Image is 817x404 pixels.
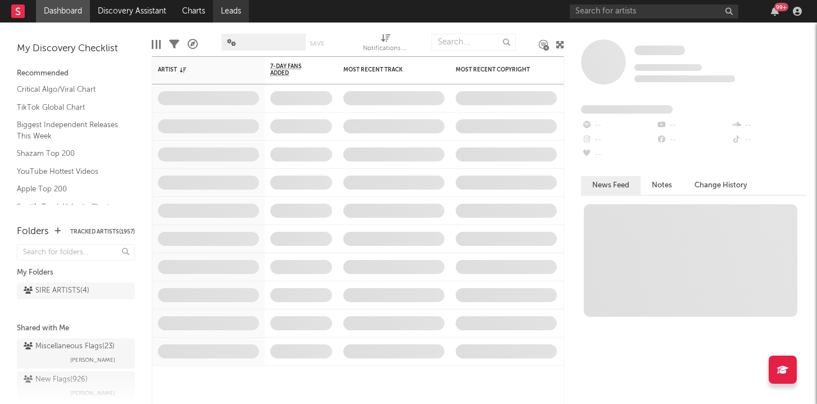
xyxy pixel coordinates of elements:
[581,133,656,147] div: --
[169,28,179,61] div: Filters
[17,266,135,280] div: My Folders
[17,244,135,261] input: Search for folders...
[17,201,124,213] a: Spotify Track Velocity Chart
[17,42,135,56] div: My Discovery Checklist
[17,101,124,114] a: TikTok Global Chart
[17,322,135,335] div: Shared with Me
[641,176,683,195] button: Notes
[188,28,198,61] div: A&R Pipeline
[363,42,408,56] div: Notifications (Artist)
[683,176,759,195] button: Change History
[731,133,806,147] div: --
[656,118,730,133] div: --
[771,7,779,16] button: 99+
[310,41,324,47] button: Save
[634,64,702,71] span: Tracking Since: [DATE]
[581,105,673,114] span: Fans Added by Platform
[158,66,242,73] div: Artist
[363,28,408,61] div: Notifications (Artist)
[17,147,124,160] a: Shazam Top 200
[24,340,115,353] div: Miscellaneous Flags ( 23 )
[634,75,735,82] span: 0 fans last week
[17,67,135,80] div: Recommended
[581,147,656,162] div: --
[656,133,730,147] div: --
[17,338,135,369] a: Miscellaneous Flags(23)[PERSON_NAME]
[456,66,540,73] div: Most Recent Copyright
[17,371,135,402] a: New Flags(926)[PERSON_NAME]
[24,373,88,387] div: New Flags ( 926 )
[581,118,656,133] div: --
[270,63,315,77] span: 7-Day Fans Added
[343,66,428,73] div: Most Recent Track
[634,45,685,56] a: Some Artist
[70,353,115,367] span: [PERSON_NAME]
[17,119,124,142] a: Biggest Independent Releases This Week
[17,165,124,178] a: YouTube Hottest Videos
[731,118,806,133] div: --
[774,3,788,11] div: 99 +
[17,183,124,195] a: Apple Top 200
[432,34,516,51] input: Search...
[570,5,738,19] input: Search for artists
[24,284,89,298] div: SIRE ARTISTS ( 4 )
[17,282,135,299] a: SIRE ARTISTS(4)
[634,46,685,55] span: Some Artist
[70,229,135,235] button: Tracked Artists(1957)
[70,387,115,400] span: [PERSON_NAME]
[17,225,49,239] div: Folders
[17,83,124,96] a: Critical Algo/Viral Chart
[581,176,641,195] button: News Feed
[152,28,161,61] div: Edit Columns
